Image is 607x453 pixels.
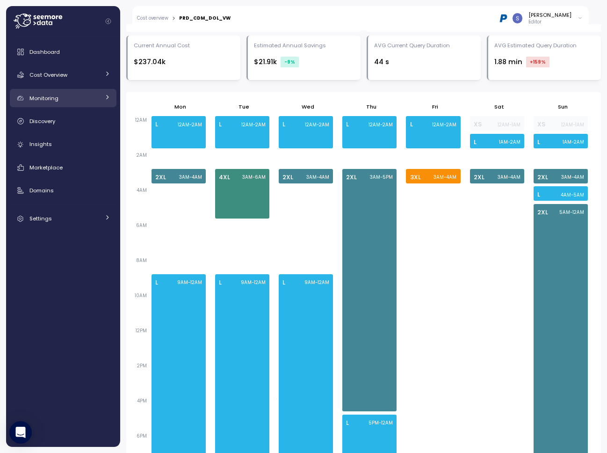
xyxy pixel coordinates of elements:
[213,168,272,219] div: 4XL3AM-6AM
[10,66,116,84] a: Cost Overview
[29,95,58,102] span: Monitoring
[10,181,116,200] a: Domains
[282,278,285,287] p: L
[179,16,231,21] div: PRD_CDM_DOL_VW
[134,57,234,67] div: $237.04k
[561,122,584,128] p: 12AM - 1AM
[238,103,249,110] p: Tue
[241,122,266,128] p: 12AM - 2AM
[282,173,293,182] p: 2XL
[561,174,584,181] p: 3AM - 4AM
[177,279,202,286] p: 9AM - 12AM
[302,103,314,110] p: Wed
[10,135,116,154] a: Insights
[474,138,477,147] p: L
[374,57,475,67] div: 44 s
[133,328,149,334] span: 12PM
[134,222,149,228] span: 6AM
[340,115,399,149] div: L12AM-2AM
[254,57,354,68] div: $21.91k
[531,115,590,132] div: XS12AM-1AM
[494,103,504,110] p: Sat
[369,420,393,426] p: 5PM - 12AM
[29,48,60,56] span: Dashboard
[404,168,462,184] div: 3XL3AM-4AM
[134,257,149,263] span: 8AM
[537,120,545,129] p: XS
[537,190,540,199] p: L
[134,152,149,158] span: 2AM
[304,279,329,286] p: 9AM - 12AM
[29,117,55,125] span: Discovery
[498,122,520,128] p: 12AM - 1AM
[362,98,382,115] button: Thu
[537,138,540,147] p: L
[29,187,54,194] span: Domains
[528,19,571,25] p: Editor
[531,168,590,184] div: 2XL3AM-4AM
[468,115,527,132] div: XS12AM-1AM
[526,57,549,68] div: +159 %
[513,13,522,23] img: ACg8ocLCy7HMj59gwelRyEldAl2GQfy23E10ipDNf0SDYCnD3y85RA=s96-c
[134,42,190,49] div: Current Annual Cost
[135,398,149,404] span: 4PM
[242,174,266,181] p: 3AM - 6AM
[102,18,114,25] button: Collapse navigation
[306,174,329,181] p: 3AM - 4AM
[558,103,568,110] p: Sun
[179,174,202,181] p: 3AM - 4AM
[254,42,326,49] div: Estimated Annual Savings
[133,117,149,123] span: 12AM
[494,42,577,49] div: AVG Estimated Query Duration
[432,103,438,110] p: Fri
[134,187,149,193] span: 4AM
[10,158,116,177] a: Marketplace
[531,185,590,202] div: L4AM-5AM
[346,120,349,129] p: L
[149,115,208,149] div: L12AM-2AM
[174,103,186,110] p: Mon
[366,103,376,110] p: Thu
[137,16,168,21] a: Cost overview
[404,115,462,149] div: L12AM-2AM
[10,112,116,131] a: Discovery
[432,122,456,128] p: 12AM - 2AM
[474,173,484,182] p: 2XL
[276,168,335,184] div: 2XL3AM-4AM
[468,168,527,184] div: 2XL3AM-4AM
[172,15,175,22] div: >
[213,115,272,149] div: L12AM-2AM
[340,168,399,412] div: 2XL3AM-5PM
[428,98,443,115] button: Fri
[9,421,32,444] div: Open Intercom Messenger
[554,98,573,115] button: Sun
[281,57,299,68] div: -9 %
[29,140,52,148] span: Insights
[241,279,266,286] p: 9AM - 12AM
[305,122,329,128] p: 12AM - 2AM
[434,174,456,181] p: 3AM - 4AM
[155,278,158,287] p: L
[490,98,509,115] button: Sat
[178,122,202,128] p: 12AM - 2AM
[474,120,482,129] p: XS
[374,42,450,49] div: AVG Current Query Duration
[282,120,285,129] p: L
[132,292,149,299] span: 10AM
[155,120,158,129] p: L
[499,13,508,23] img: 68b03c81eca7ebbb46a2a292.PNG
[10,209,116,228] a: Settings
[135,363,149,369] span: 2PM
[219,120,222,129] p: L
[559,209,584,216] p: 5AM - 12AM
[531,133,590,149] div: L1AM-2AM
[134,433,149,439] span: 6PM
[234,98,254,115] button: Tue
[297,98,319,115] button: Wed
[561,192,584,198] p: 4AM - 5AM
[563,139,584,146] p: 1AM - 2AM
[170,98,191,115] button: Mon
[10,43,116,61] a: Dashboard
[468,133,527,149] div: L1AM-2AM
[149,168,208,184] div: 2XL3AM-4AM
